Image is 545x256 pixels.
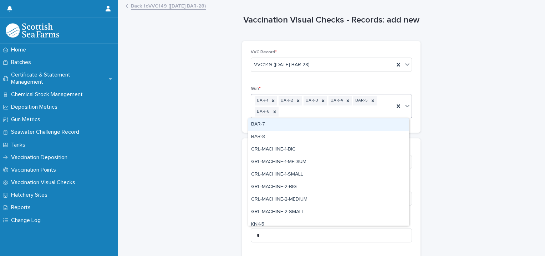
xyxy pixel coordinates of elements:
div: GRL-MACHINE-1-SMALL [248,168,409,181]
p: Seawater Challenge Record [8,129,85,136]
div: BAR-1 [255,96,269,105]
a: Back toVVC149 ([DATE] BAR-28) [131,1,206,10]
span: VVC Record [251,50,277,54]
p: Reports [8,204,36,211]
div: GRL-MACHINE-2-SMALL [248,206,409,218]
p: Certificate & Statement Management [8,72,109,85]
div: BAR-8 [248,131,409,143]
h1: Vaccination Visual Checks - Records: add new [242,15,421,25]
p: Change Log [8,217,46,224]
div: BAR-4 [328,96,344,105]
div: BAR-5 [353,96,369,105]
img: uOABhIYSsOPhGJQdTwEw [6,23,59,38]
p: Vaccination Deposition [8,154,73,161]
p: Home [8,46,32,53]
p: Vaccination Points [8,167,62,173]
div: KNK-5 [248,218,409,231]
div: BAR-3 [304,96,319,105]
div: GRL-MACHINE-1-BIG [248,143,409,156]
p: Hatchery Sites [8,192,53,198]
p: Deposition Metrics [8,104,63,110]
div: GRL-MACHINE-2-BIG [248,181,409,193]
p: Batches [8,59,37,66]
div: BAR-7 [248,118,409,131]
p: Tanks [8,142,31,148]
span: VVC149 ([DATE] BAR-28) [254,61,310,69]
div: BAR-2 [279,96,294,105]
div: BAR-6 [255,107,271,117]
p: Gun Metrics [8,116,46,123]
span: Gun [251,87,261,91]
div: GRL-MACHINE-1-MEDIUM [248,156,409,168]
div: GRL-MACHINE-2-MEDIUM [248,193,409,206]
p: Vaccination Visual Checks [8,179,81,186]
p: Chemical Stock Management [8,91,88,98]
